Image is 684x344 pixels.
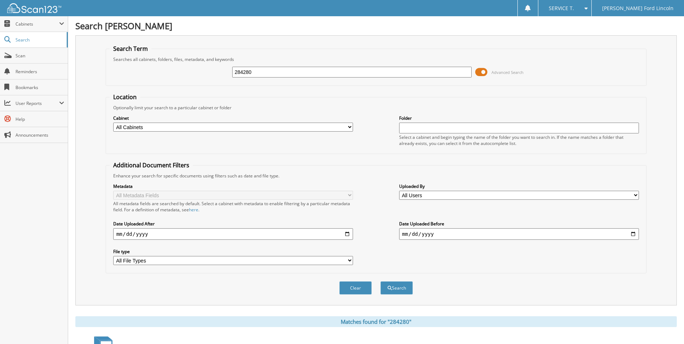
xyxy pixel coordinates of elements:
div: Select a cabinet and begin typing the name of the folder you want to search in. If the name match... [399,134,639,146]
label: Metadata [113,183,353,189]
span: Scan [16,53,64,59]
div: Matches found for "284280" [75,316,677,327]
button: Clear [339,281,372,295]
div: Optionally limit your search to a particular cabinet or folder [110,105,642,111]
div: Enhance your search for specific documents using filters such as date and file type. [110,173,642,179]
label: Cabinet [113,115,353,121]
label: Date Uploaded Before [399,221,639,227]
img: scan123-logo-white.svg [7,3,61,13]
span: Search [16,37,63,43]
span: User Reports [16,100,59,106]
div: Searches all cabinets, folders, files, metadata, and keywords [110,56,642,62]
legend: Additional Document Filters [110,161,193,169]
label: Folder [399,115,639,121]
label: File type [113,248,353,255]
div: All metadata fields are searched by default. Select a cabinet with metadata to enable filtering b... [113,200,353,213]
span: Bookmarks [16,84,64,91]
input: end [399,228,639,240]
legend: Location [110,93,140,101]
input: start [113,228,353,240]
button: Search [380,281,413,295]
span: Announcements [16,132,64,138]
label: Uploaded By [399,183,639,189]
span: Reminders [16,69,64,75]
label: Date Uploaded After [113,221,353,227]
span: Help [16,116,64,122]
span: SERVICE T. [549,6,574,10]
legend: Search Term [110,45,151,53]
a: here [189,207,198,213]
span: [PERSON_NAME] Ford Lincoln [602,6,674,10]
h1: Search [PERSON_NAME] [75,20,677,32]
span: Advanced Search [491,70,524,75]
span: Cabinets [16,21,59,27]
